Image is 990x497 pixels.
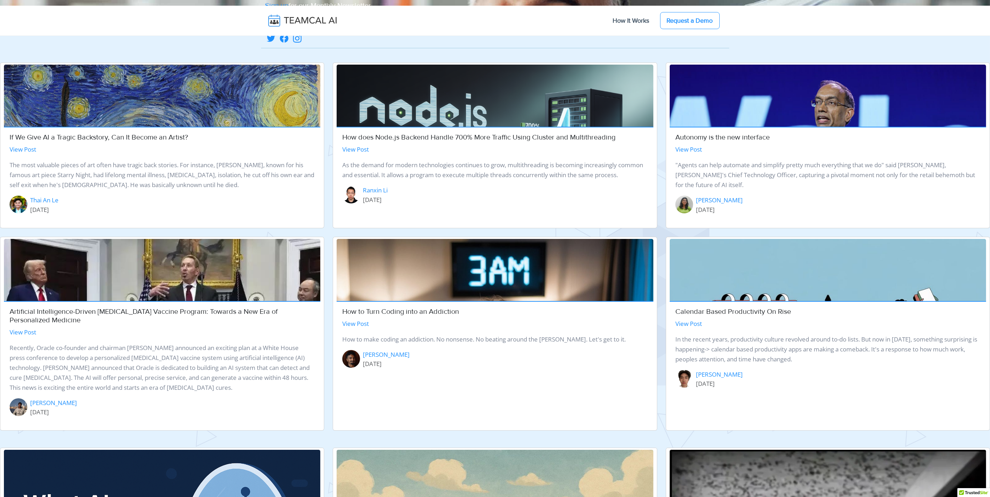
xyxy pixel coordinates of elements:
a: [PERSON_NAME] [696,196,743,205]
img: image of Sai Tata [10,398,27,416]
img: image of If We Give AI a Tragic Backstory, Can It Become an Artist? [4,65,320,315]
a: How It Works [606,13,657,28]
img: image of How does Node.js Backend Handle 700% More Traffic Using Cluster and Multithreading [337,65,653,242]
img: image of Ranxin Li [342,186,360,203]
a: Sign up [265,1,289,10]
p: [DATE] [30,205,59,215]
a: View Post [10,328,36,336]
a: Thai An Le [30,196,59,205]
a: [PERSON_NAME] [696,370,743,379]
a: View Post [675,145,702,153]
a: Request a Demo [660,12,720,29]
img: image of Artificial Intelligence-Driven Cancer Vaccine Program: Towards a New Era of Personalized... [4,239,320,476]
a: View Post [342,319,369,328]
img: image of Autonomy is the new interface [670,65,986,274]
p: [DATE] [696,379,743,389]
a: Ranxin Li [363,186,388,195]
h5: How to Turn Coding into an Addiction [342,307,647,316]
p: [DATE] [363,195,388,205]
a: [PERSON_NAME] [30,398,77,408]
h5: How does Node.js Backend Handle 700% More Traffic Using Cluster and Multithreading [342,133,647,142]
p: Recently, Oracle co-founder and chairman [PERSON_NAME] announced an exciting plan at a White Hous... [10,343,315,393]
a: View Post [342,145,369,153]
p: [DATE] [30,407,77,417]
h5: Artificial Intelligence-Driven [MEDICAL_DATA] Vaccine Program: Towards a New Era of Personalized ... [10,307,315,324]
img: image of Hitasha Mehta [675,196,693,213]
p: [DATE] [696,205,743,215]
h5: Calendar Based Productivity On Rise [675,307,980,316]
h5: for our Monthly Newsletter. [265,1,530,10]
p: The most valuable pieces of art often have tragic back stories. For instance, [PERSON_NAME], know... [10,160,315,190]
a: View Post [675,319,702,328]
h5: If We Give AI a Tragic Backstory, Can It Become an Artist? [10,133,315,142]
img: image of Shuhan Zhang [675,370,693,388]
p: As the demand for modern technologies continues to grow, multithreading is becoming increasingly ... [342,160,647,180]
a: View Post [10,145,36,153]
p: How to make coding an addiction. No nonsense. No beating around the [PERSON_NAME]. Let's get to it. [342,334,647,344]
p: [DATE] [363,359,410,369]
p: In the recent years, productivity culture revolved around to-do lists. But now in [DATE], somethi... [675,334,980,364]
h5: Autonomy is the new interface [675,133,980,142]
img: image of Thai An Le [10,196,27,213]
a: [PERSON_NAME] [363,350,410,359]
p: "Agents can help automate and simplify pretty much everything that we do" said [PERSON_NAME], [PE... [675,160,980,190]
img: image of Jagjit Singh [342,350,360,368]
